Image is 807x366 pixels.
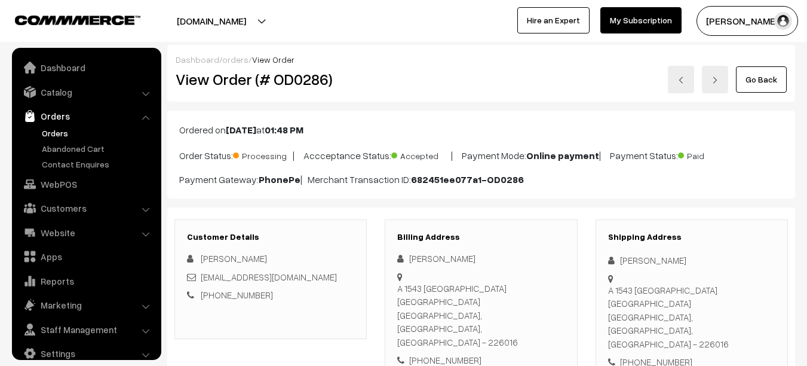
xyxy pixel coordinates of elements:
[176,53,787,66] div: / /
[736,66,787,93] a: Go Back
[711,77,719,84] img: right-arrow.png
[608,232,775,242] h3: Shipping Address
[252,54,294,65] span: View Order
[39,127,157,139] a: Orders
[15,12,119,26] a: COMMMERCE
[226,124,256,136] b: [DATE]
[517,7,590,33] a: Hire an Expert
[265,124,303,136] b: 01:48 PM
[179,123,783,137] p: Ordered on at
[179,172,783,187] p: Payment Gateway: | Merchant Transaction ID:
[39,158,157,170] a: Contact Enquires
[15,57,157,78] a: Dashboard
[233,147,293,162] span: Processing
[608,254,775,267] div: [PERSON_NAME]
[259,173,300,185] b: PhonePe
[397,252,564,266] div: [PERSON_NAME]
[15,173,157,195] a: WebPOS
[391,147,451,162] span: Accepted
[15,197,157,219] a: Customers
[201,289,273,300] a: [PHONE_NUMBER]
[15,319,157,340] a: Staff Management
[176,70,367,89] h2: View Order (# OD0286)
[176,54,219,65] a: Dashboard
[397,232,564,242] h3: Billing Address
[15,246,157,267] a: Apps
[187,232,354,242] h3: Customer Details
[397,282,564,349] div: A 1543 [GEOGRAPHIC_DATA] [GEOGRAPHIC_DATA] [GEOGRAPHIC_DATA], [GEOGRAPHIC_DATA], [GEOGRAPHIC_DATA...
[135,6,288,36] button: [DOMAIN_NAME]
[600,7,682,33] a: My Subscription
[15,16,140,25] img: COMMMERCE
[15,294,157,316] a: Marketing
[15,222,157,243] a: Website
[222,54,248,65] a: orders
[608,283,775,351] div: A 1543 [GEOGRAPHIC_DATA] [GEOGRAPHIC_DATA] [GEOGRAPHIC_DATA], [GEOGRAPHIC_DATA], [GEOGRAPHIC_DATA...
[696,6,798,36] button: [PERSON_NAME]
[411,173,524,185] b: 682451ee077a1-OD0286
[179,147,783,163] p: Order Status: | Accceptance Status: | Payment Mode: | Payment Status:
[201,272,337,282] a: [EMAIL_ADDRESS][DOMAIN_NAME]
[39,142,157,155] a: Abandoned Cart
[526,150,599,161] b: Online payment
[15,81,157,103] a: Catalog
[678,147,738,162] span: Paid
[677,77,685,84] img: left-arrow.png
[15,105,157,127] a: Orders
[15,270,157,292] a: Reports
[774,12,792,30] img: user
[201,253,267,264] span: [PERSON_NAME]
[15,343,157,364] a: Settings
